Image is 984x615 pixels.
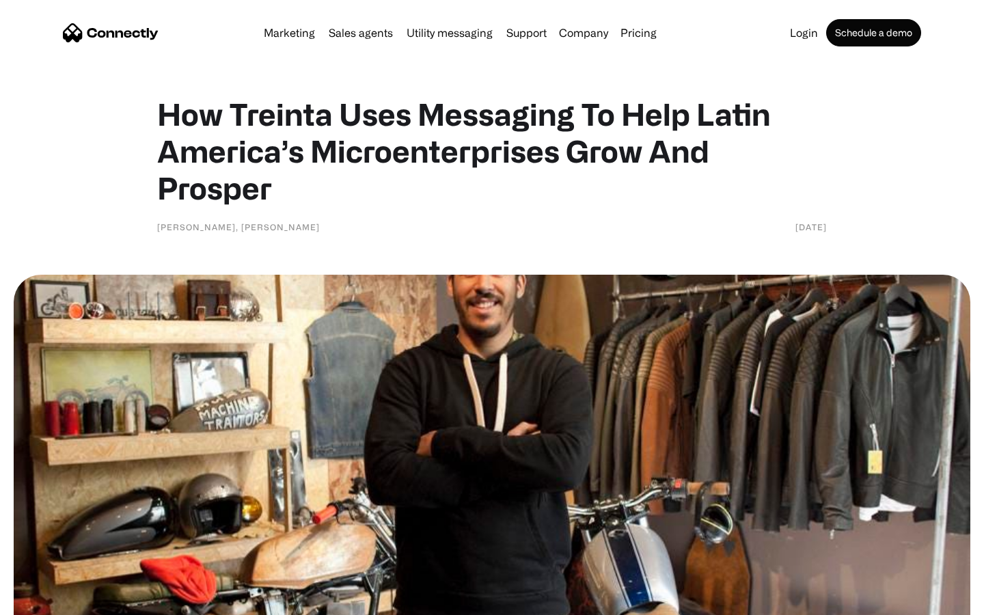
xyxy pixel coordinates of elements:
ul: Language list [27,591,82,610]
aside: Language selected: English [14,591,82,610]
a: Pricing [615,27,662,38]
div: [DATE] [795,220,827,234]
a: Marketing [258,27,320,38]
a: Sales agents [323,27,398,38]
a: Support [501,27,552,38]
h1: How Treinta Uses Messaging To Help Latin America’s Microenterprises Grow And Prosper [157,96,827,206]
div: [PERSON_NAME], [PERSON_NAME] [157,220,320,234]
a: Login [784,27,823,38]
a: Schedule a demo [826,19,921,46]
a: Utility messaging [401,27,498,38]
div: Company [559,23,608,42]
